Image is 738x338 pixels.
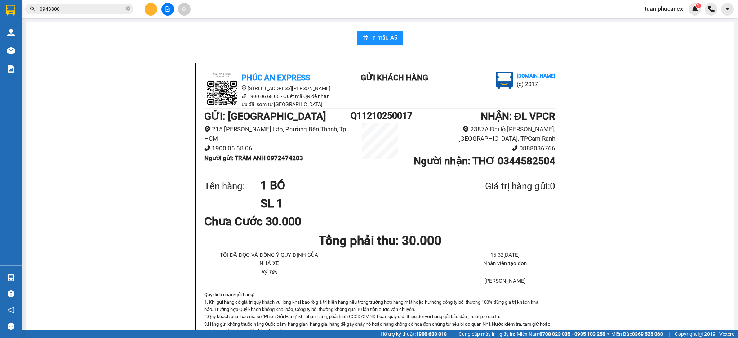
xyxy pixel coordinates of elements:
li: 15:32[DATE] [455,251,555,260]
h1: Tổng phải thu: 30.000 [204,231,555,251]
li: 215 [PERSON_NAME] Lão, Phường Bến Thành, Tp HCM [204,124,351,144]
input: Tìm tên, số ĐT hoặc mã đơn [40,5,125,13]
img: logo.jpg [496,72,513,89]
b: [DOMAIN_NAME] [517,73,555,79]
p: 3.Hàng gửi không thuộc hàng Quốc cấm, hàng gian, hàng giả, hàng dễ gây cháy nổ hoặc ... [204,321,555,335]
button: caret-down [721,3,734,16]
span: notification [8,307,14,313]
div: Tên hàng: [204,179,261,194]
img: solution-icon [7,65,15,73]
span: Miền Bắc [611,330,663,338]
button: file-add [161,3,174,16]
span: question-circle [8,290,14,297]
span: 1 [697,3,699,8]
img: icon-new-feature [692,6,698,12]
span: search [30,6,35,12]
strong: 0369 525 060 [632,331,663,337]
span: close-circle [126,6,130,13]
li: Nhân viên tạo đơn [455,259,555,268]
b: NHẬN : ĐL VPCR [481,110,555,122]
div: Giá trị hàng gửi: 0 [450,179,555,194]
img: warehouse-icon [7,47,15,54]
span: environment [463,126,469,132]
span: Hỗ trợ kỹ thuật: [381,330,447,338]
li: 0888036766 [409,144,555,153]
span: caret-down [724,6,731,12]
span: message [8,323,14,330]
b: Gửi khách hàng [361,73,428,82]
span: phone [204,145,210,151]
span: close-circle [126,6,130,11]
span: plus [148,6,154,12]
li: TÔI ĐÃ ĐỌC VÀ ĐỒNG Ý QUY ĐỊNH CỦA NHÀ XE [219,251,319,268]
strong: 1900 633 818 [416,331,447,337]
li: [STREET_ADDRESS][PERSON_NAME] [204,84,334,92]
span: phone [241,93,246,98]
span: ⚪️ [607,333,609,335]
i: Ký Tên [261,269,277,275]
span: environment [204,126,210,132]
img: warehouse-icon [7,274,15,281]
li: (c) 2017 [517,80,555,89]
img: warehouse-icon [7,29,15,36]
span: aim [182,6,187,12]
li: 1900 06 68 06 [204,144,351,153]
span: environment [241,85,246,91]
span: In mẫu A5 [371,33,397,42]
img: phone-icon [708,6,715,12]
button: plus [145,3,157,16]
strong: 0708 023 035 - 0935 103 250 [539,331,605,337]
h1: SL 1 [261,194,450,212]
li: 1900 06 68 06 - Quét mã QR để nhận ưu đãi sớm từ [GEOGRAPHIC_DATA] [204,92,334,108]
span: Cung cấp máy in - giấy in: [459,330,515,338]
b: GỬI : [GEOGRAPHIC_DATA] [204,110,326,122]
b: Người gửi : TRÂM ANH 0972474203 [204,154,303,162]
span: tuan.phucanex [639,4,689,13]
span: file-add [165,6,170,12]
h1: 1 BÓ [261,176,450,194]
p: 1. Khi gửi hàng có giá trị quý khách vui lòng khai báo rõ giá trị kiện hàng nếu trong trường hợ... [204,299,555,313]
img: logo-vxr [6,5,15,16]
b: Người nhận : THƠ 0344582504 [414,155,555,167]
sup: 1 [696,3,701,8]
b: Phúc An Express [241,73,310,82]
span: copyright [698,332,703,337]
span: | [668,330,670,338]
button: printerIn mẫu A5 [357,31,403,45]
li: 2387A Đại lộ [PERSON_NAME], [GEOGRAPHIC_DATA], TPCam Ranh [409,124,555,144]
button: aim [178,3,191,16]
span: printer [363,35,368,41]
span: phone [512,145,518,151]
p: 2.Quý khách phải báo mã số "Phiếu Gửi Hàng" khi nhận hàng, phải trình CCCD/CMND hoặ... [204,313,555,320]
img: logo.jpg [204,72,240,108]
li: [PERSON_NAME] [455,277,555,286]
h1: Q11210250017 [351,109,409,123]
div: Chưa Cước 30.000 [204,212,320,231]
span: Miền Nam [517,330,605,338]
span: | [452,330,453,338]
